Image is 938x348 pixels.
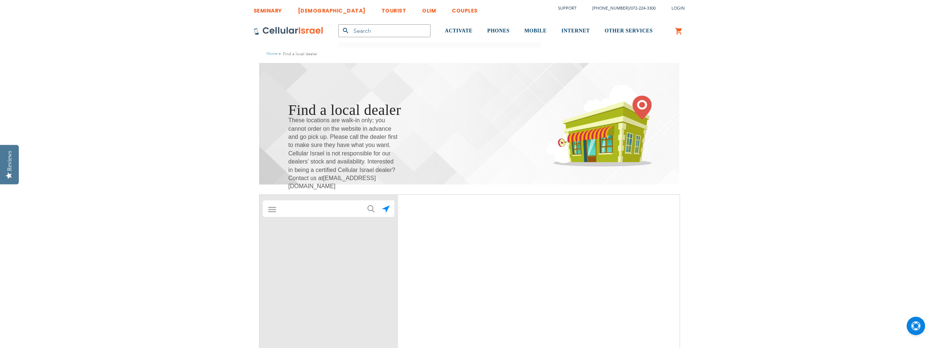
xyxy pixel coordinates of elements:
[487,17,510,45] a: PHONES
[558,6,576,11] a: Support
[6,151,13,171] div: Reviews
[266,51,278,56] a: Home
[298,2,366,15] a: [DEMOGRAPHIC_DATA]
[592,6,629,11] a: [PHONE_NUMBER]
[288,99,401,120] h1: Find a local dealer
[631,6,656,11] a: 072-224-3300
[288,116,399,191] span: These locations are walk-in only; you cannot order on the website in advance and go pick up. Plea...
[561,17,590,45] a: INTERNET
[283,50,317,57] strong: Find a local dealer
[487,28,510,34] span: PHONES
[254,27,324,35] img: Cellular Israel Logo
[338,24,430,37] input: Search
[604,17,653,45] a: OTHER SERVICES
[422,2,436,15] a: OLIM
[445,28,473,34] span: ACTIVATE
[254,2,282,15] a: SEMINARY
[561,28,590,34] span: INTERNET
[672,6,685,11] span: Login
[524,17,547,45] a: MOBILE
[524,28,547,34] span: MOBILE
[381,2,407,15] a: TOURIST
[452,2,478,15] a: COUPLES
[604,28,653,34] span: OTHER SERVICES
[445,17,473,45] a: ACTIVATE
[585,3,656,14] li: /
